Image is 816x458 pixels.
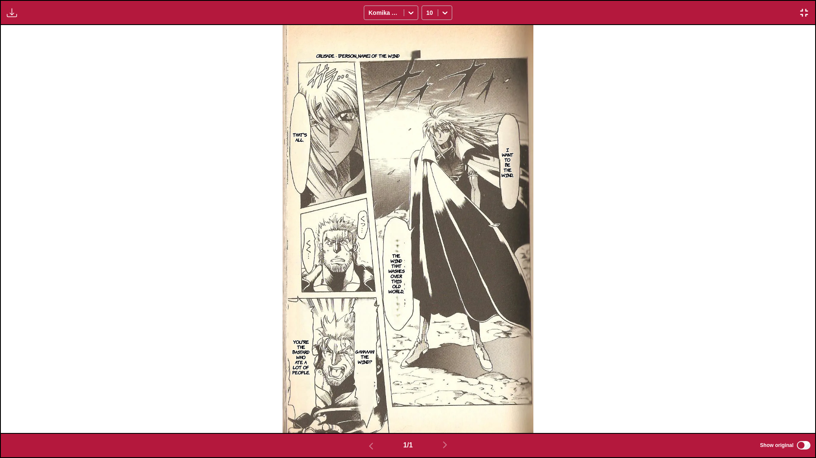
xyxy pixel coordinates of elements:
p: I want to be the wind... [500,145,516,179]
img: Previous page [366,441,376,451]
span: 1 / 1 [403,441,413,449]
img: Next page [440,440,450,450]
p: The wind that washes over this old world... [387,251,406,295]
span: Show original [760,442,793,448]
img: Manga Panel [283,25,534,433]
p: You're the bastard who ate a lot of people. [291,337,312,377]
input: Show original [797,441,810,450]
img: Download translated images [7,8,17,18]
p: Crusade - [PERSON_NAME] of the Wind [314,51,401,60]
p: That's all. [289,130,310,144]
p: Gahaaah! The wind? [354,347,376,366]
